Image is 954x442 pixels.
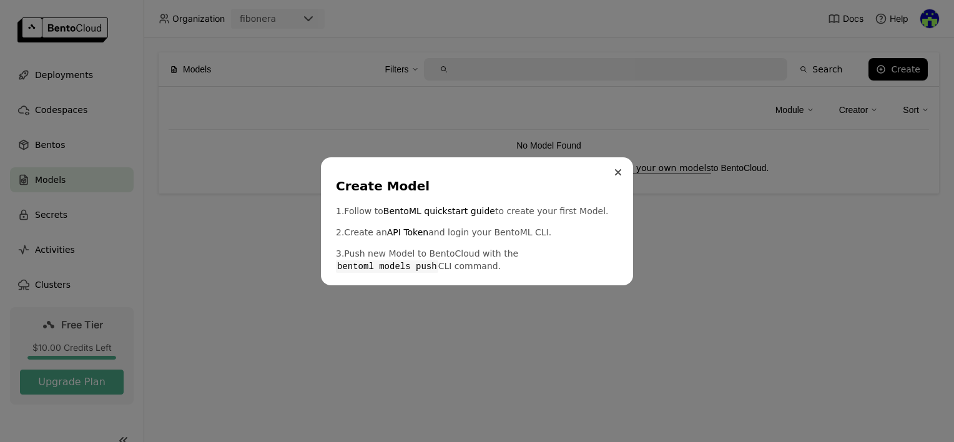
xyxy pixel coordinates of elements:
[336,226,618,238] p: 2. Create an and login your BentoML CLI.
[336,177,613,195] div: Create Model
[611,165,626,180] button: Close
[383,205,495,217] a: BentoML quickstart guide
[321,157,633,285] div: dialog
[336,260,438,273] code: bentoml models push
[336,247,618,273] p: 3. Push new Model to BentoCloud with the CLI command.
[387,226,428,238] a: API Token
[336,205,618,217] p: 1. Follow to to create your first Model.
